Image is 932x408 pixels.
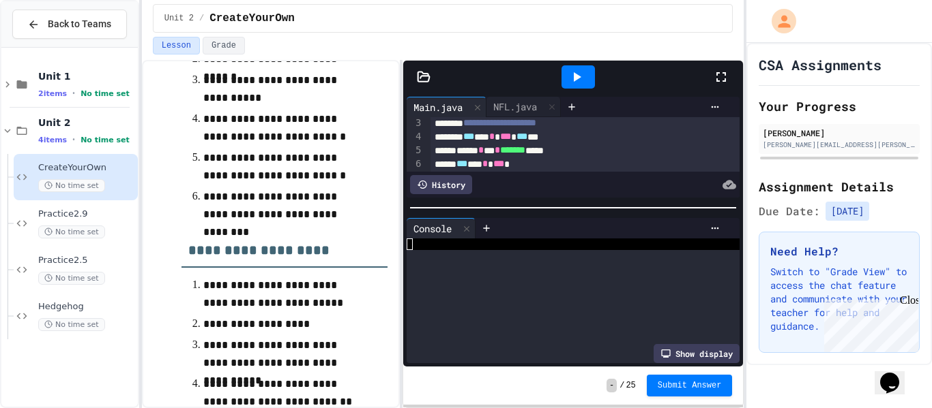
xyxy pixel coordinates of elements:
span: No time set [38,272,105,285]
span: • [72,88,75,99]
span: / [199,13,204,24]
span: • [72,134,75,145]
div: [PERSON_NAME][EMAIL_ADDRESS][PERSON_NAME][DOMAIN_NAME] [763,140,916,150]
span: No time set [81,136,130,144]
div: My Account [757,5,800,37]
span: 25 [626,380,635,391]
h2: Your Progress [759,97,920,116]
button: Lesson [153,37,200,54]
iframe: chat widget [875,354,918,394]
span: Practice2.9 [38,208,135,220]
h1: CSA Assignments [759,55,882,74]
span: CreateYourOwn [38,162,135,174]
span: 4 items [38,136,67,144]
span: 2 items [38,89,67,98]
div: Chat with us now!Close [5,5,94,87]
span: No time set [38,225,105,238]
h3: Need Help? [770,243,908,260]
span: No time set [38,318,105,331]
iframe: chat widget [819,294,918,352]
button: Submit Answer [647,375,733,396]
button: Back to Teams [12,10,127,39]
span: No time set [38,179,105,192]
h2: Assignment Details [759,177,920,196]
span: CreateYourOwn [209,10,295,27]
span: Hedgehog [38,301,135,313]
span: No time set [81,89,130,98]
button: Grade [203,37,245,54]
span: Unit 2 [164,13,194,24]
span: Due Date: [759,203,820,219]
span: / [620,380,624,391]
span: Practice2.5 [38,255,135,266]
span: Back to Teams [48,17,111,31]
div: [PERSON_NAME] [763,127,916,139]
span: Unit 1 [38,70,135,82]
span: Unit 2 [38,116,135,129]
span: - [607,379,617,392]
p: Switch to "Grade View" to access the chat feature and communicate with your teacher for help and ... [770,265,908,333]
span: Submit Answer [658,380,722,391]
span: [DATE] [826,202,869,221]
